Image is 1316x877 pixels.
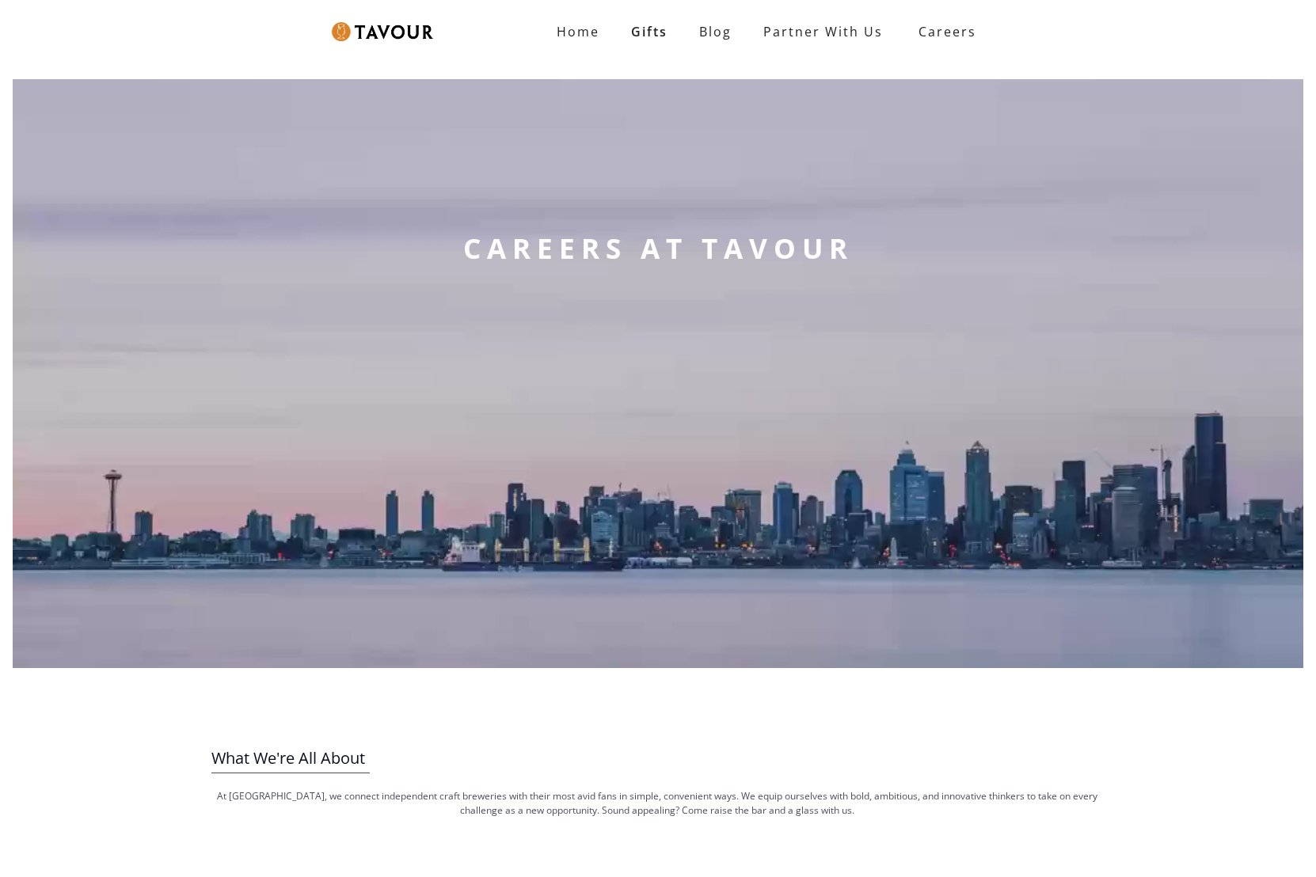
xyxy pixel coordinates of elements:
[541,16,615,47] a: Home
[919,16,976,47] strong: Careers
[557,23,599,40] strong: Home
[463,230,854,268] strong: CAREERS AT TAVOUR
[615,16,683,47] a: Gifts
[211,744,1102,773] h3: What We're All About
[747,16,899,47] a: partner with us
[683,16,747,47] a: Blog
[211,789,1102,818] p: At [GEOGRAPHIC_DATA], we connect independent craft breweries with their most avid fans in simple,...
[899,9,988,54] a: Careers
